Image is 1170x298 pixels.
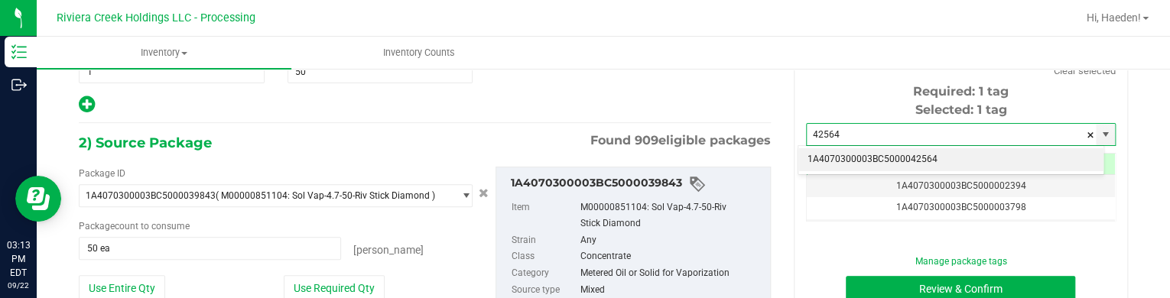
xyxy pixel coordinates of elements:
span: Hi, Haeden! [1087,11,1141,24]
span: Package ID [79,168,125,179]
span: 2) Source Package [79,131,212,154]
span: 1A4070300003BC5000002394 [896,180,1026,191]
button: Cancel button [474,183,493,205]
span: 1A4070300003BC5000003798 [896,202,1026,212]
span: count [115,221,138,232]
span: Inventory Counts [362,46,476,60]
input: 50 [288,61,473,83]
label: Category [512,265,577,282]
a: Inventory Counts [291,37,546,69]
span: 1A4070300003BC5000039843 [86,190,216,201]
span: Package to consume [79,221,190,232]
span: select [1096,124,1115,145]
a: Inventory [37,37,291,69]
input: 50 ea [80,238,340,259]
div: M00000851104: Sol Vap-4.7-50-Riv Stick Diamond [580,199,762,232]
input: 1 [80,61,264,83]
span: clear [1086,124,1095,147]
inline-svg: Inventory [11,44,27,60]
span: 909 [635,133,658,147]
div: Metered Oil or Solid for Vaporization [580,265,762,282]
label: Item [512,199,577,232]
iframe: Resource center [15,176,61,222]
span: [PERSON_NAME] [353,244,423,256]
label: Strain [512,232,577,249]
span: Inventory [37,46,291,60]
span: select [453,185,472,206]
span: Required: 1 tag [913,84,1009,99]
span: Riviera Creek Holdings LLC - Processing [57,11,255,24]
input: Starting tag number [807,124,1096,145]
p: 03:13 PM EDT [7,238,30,280]
p: 09/22 [7,280,30,291]
a: Clear selected [1054,65,1116,76]
div: 1A4070300003BC5000039843 [511,175,762,193]
li: 1A4070300003BC5000042564 [798,148,1103,171]
a: Manage package tags [915,256,1006,267]
span: Add new output [79,102,95,113]
div: Concentrate [580,248,762,265]
inline-svg: Outbound [11,77,27,92]
span: Selected: 1 tag [915,102,1006,117]
div: Any [580,232,762,249]
span: Found eligible packages [590,131,771,150]
span: ( M00000851104: Sol Vap-4.7-50-Riv Stick Diamond ) [216,190,435,201]
label: Class [512,248,577,265]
